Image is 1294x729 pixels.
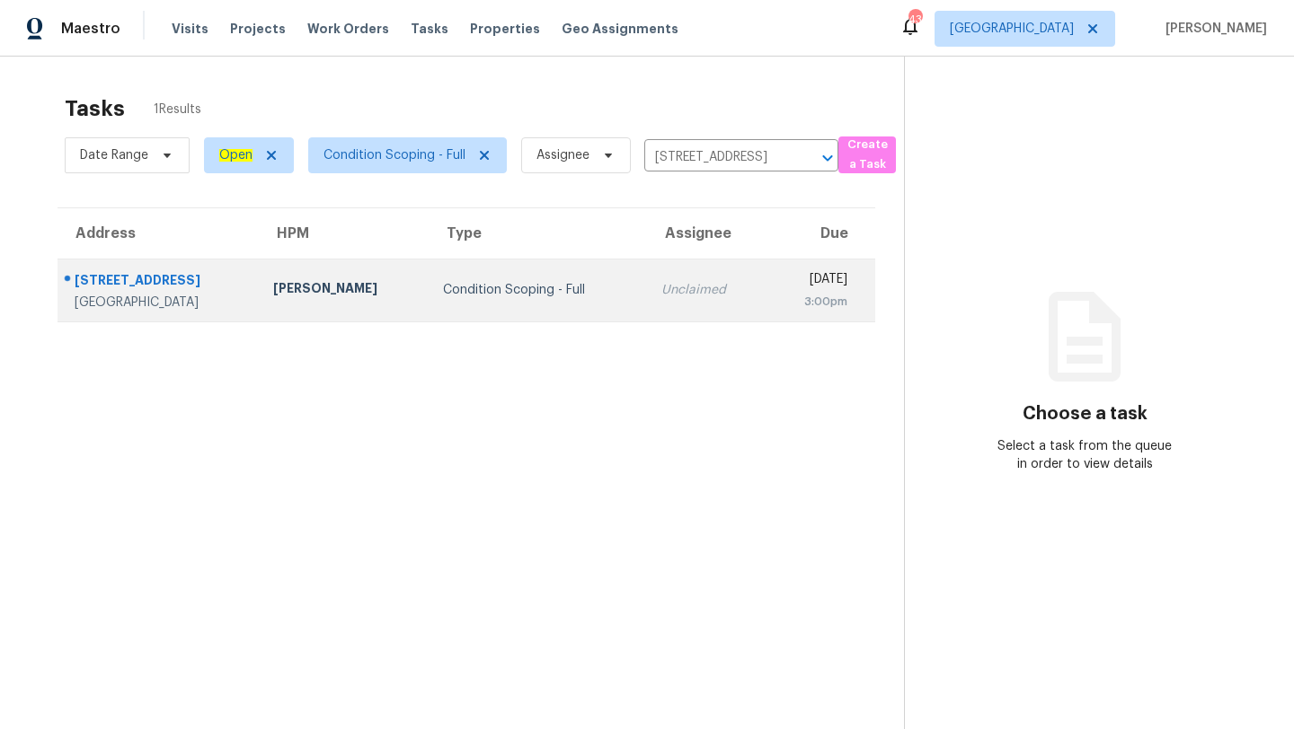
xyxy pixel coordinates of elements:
th: Type [429,208,647,259]
ah_el_jm_1744035306855: Open [219,149,253,162]
span: Assignee [536,146,589,164]
div: [DATE] [780,270,846,293]
div: Condition Scoping - Full [443,281,633,299]
span: Date Range [80,146,148,164]
span: Properties [470,20,540,38]
th: Due [766,208,874,259]
span: Tasks [411,22,448,35]
span: 1 Results [154,101,201,119]
span: Create a Task [847,135,887,176]
span: [PERSON_NAME] [1158,20,1267,38]
span: Maestro [61,20,120,38]
span: Geo Assignments [562,20,678,38]
div: [PERSON_NAME] [273,279,414,302]
th: HPM [259,208,429,259]
span: [GEOGRAPHIC_DATA] [950,20,1074,38]
button: Open [815,145,840,171]
button: Create a Task [838,136,896,173]
div: [STREET_ADDRESS] [75,271,244,294]
div: 43 [908,11,921,29]
th: Assignee [647,208,767,259]
div: Unclaimed [661,281,752,299]
span: Projects [230,20,286,38]
th: Address [58,208,259,259]
div: [GEOGRAPHIC_DATA] [75,294,244,312]
span: Condition Scoping - Full [323,146,465,164]
span: Work Orders [307,20,389,38]
h2: Tasks [65,100,125,118]
div: 3:00pm [780,293,846,311]
span: Visits [172,20,208,38]
div: Select a task from the queue in order to view details [995,437,1175,473]
h3: Choose a task [1023,405,1148,423]
input: Search by address [644,144,788,171]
